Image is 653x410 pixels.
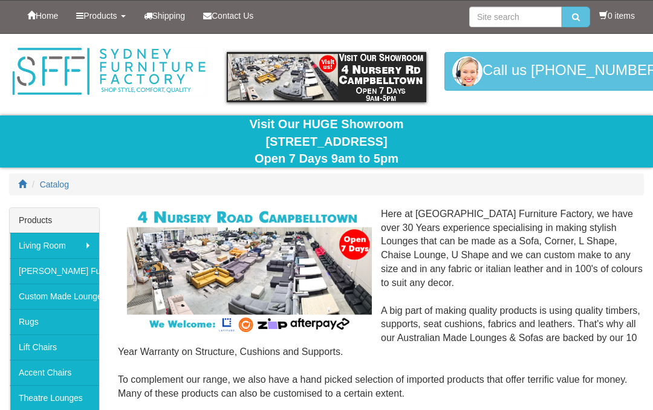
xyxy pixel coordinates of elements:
a: Living Room [10,233,99,258]
a: Lift Chairs [10,334,99,360]
a: Shipping [135,1,195,31]
a: Home [18,1,67,31]
a: [PERSON_NAME] Furniture [10,258,99,284]
a: Products [67,1,134,31]
a: Contact Us [194,1,262,31]
div: Products [10,208,99,233]
span: Shipping [152,11,186,21]
div: Visit Our HUGE Showroom [STREET_ADDRESS] Open 7 Days 9am to 5pm [9,116,644,168]
img: showroom.gif [227,52,426,102]
input: Site search [469,7,562,27]
img: Corner Modular Lounges [127,207,372,335]
a: Accent Chairs [10,360,99,385]
li: 0 items [599,10,635,22]
a: Rugs [10,309,99,334]
span: Products [83,11,117,21]
span: Home [36,11,58,21]
a: Custom Made Lounges [10,284,99,309]
span: Contact Us [212,11,253,21]
a: Catalog [40,180,69,189]
img: Sydney Furniture Factory [9,46,209,97]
